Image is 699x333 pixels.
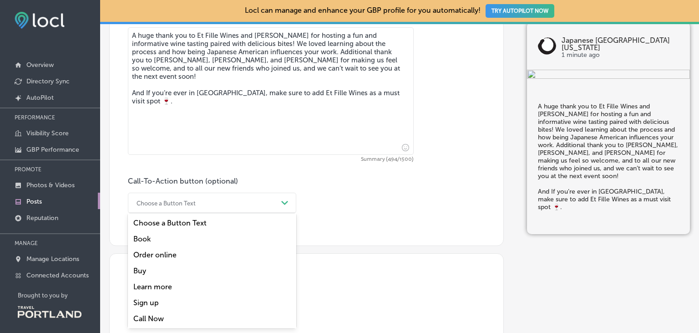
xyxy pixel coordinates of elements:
[128,311,296,327] div: Call Now
[15,12,65,29] img: fda3e92497d09a02dc62c9cd864e3231.png
[18,306,81,318] img: Travel Portland
[26,94,54,102] p: AutoPilot
[562,37,679,51] p: Japanese [GEOGRAPHIC_DATA][US_STATE]
[128,279,485,292] h3: Publishing options
[26,61,54,69] p: Overview
[18,292,100,299] p: Brought to you by
[562,51,679,59] p: 1 minute ago
[128,215,296,231] div: Choose a Button Text
[26,198,42,205] p: Posts
[527,70,690,81] img: 2870c4cd-5c83-41c5-9024-0df8df5fd621
[128,157,414,162] span: Summary (494/1500)
[538,37,556,55] img: logo
[128,295,296,311] div: Sign up
[26,77,70,85] p: Directory Sync
[398,142,409,153] span: Insert emoji
[538,102,679,211] h5: A huge thank you to Et Fille Wines and [PERSON_NAME] for hosting a fun and informative wine tasti...
[26,255,79,263] p: Manage Locations
[26,272,89,279] p: Connected Accounts
[128,263,296,279] div: Buy
[128,279,296,295] div: Learn more
[486,4,554,18] button: TRY AUTOPILOT NOW
[128,177,238,185] label: Call-To-Action button (optional)
[26,146,79,154] p: GBP Performance
[128,27,414,155] textarea: A huge thank you to Et Fille Wines and [PERSON_NAME] for hosting a fun and informative wine tasti...
[128,247,296,263] div: Order online
[128,231,296,247] div: Book
[26,129,69,137] p: Visibility Score
[26,181,75,189] p: Photos & Videos
[137,200,196,206] div: Choose a Button Text
[26,214,58,222] p: Reputation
